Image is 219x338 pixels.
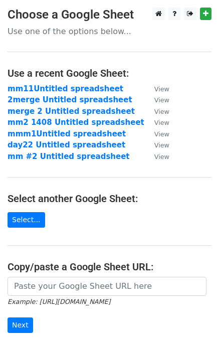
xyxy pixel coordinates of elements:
a: View [144,118,169,127]
small: View [154,141,169,149]
small: View [154,96,169,104]
a: View [144,140,169,149]
a: View [144,107,169,116]
a: mmm1Untitled spreadsheet [8,129,126,138]
small: Example: [URL][DOMAIN_NAME] [8,298,110,305]
h3: Choose a Google Sheet [8,8,211,22]
a: day22 Untitled spreadsheet [8,140,125,149]
input: Next [8,317,33,333]
h4: Use a recent Google Sheet: [8,67,211,79]
input: Paste your Google Sheet URL here [8,277,206,296]
small: View [154,85,169,93]
h4: Select another Google Sheet: [8,193,211,205]
p: Use one of the options below... [8,26,211,37]
small: View [154,119,169,126]
a: View [144,84,169,93]
a: merge 2 Untitled spreadsheet [8,107,135,116]
small: View [154,153,169,160]
small: View [154,130,169,138]
small: View [154,108,169,115]
a: View [144,129,169,138]
a: mm2 1408 Untitled spreadsheet [8,118,144,127]
a: View [144,95,169,104]
a: mm #2 Untitled spreadsheet [8,152,130,161]
a: View [144,152,169,161]
a: 2merge Untitled spreadsheet [8,95,132,104]
a: mm11Untitled spreadsheet [8,84,123,93]
h4: Copy/paste a Google Sheet URL: [8,261,211,273]
a: Select... [8,212,45,228]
